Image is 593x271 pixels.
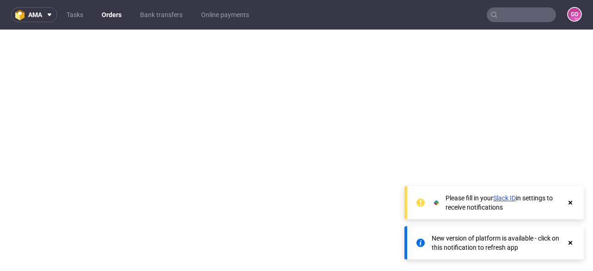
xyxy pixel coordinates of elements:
[11,7,57,22] button: ama
[134,7,188,22] a: Bank transfers
[446,193,562,212] div: Please fill in your in settings to receive notifications
[15,10,28,20] img: logo
[196,7,255,22] a: Online payments
[493,194,516,202] a: Slack ID
[568,8,581,21] figcaption: GO
[28,12,42,18] span: ama
[432,198,441,207] img: Slack
[96,7,127,22] a: Orders
[61,7,89,22] a: Tasks
[432,234,566,252] div: New version of platform is available - click on this notification to refresh app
